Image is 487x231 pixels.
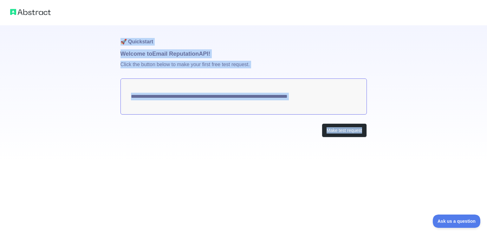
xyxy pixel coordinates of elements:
p: Click the button below to make your first free test request. [120,58,367,78]
h1: Welcome to Email Reputation API! [120,49,367,58]
h1: 🚀 Quickstart [120,25,367,49]
iframe: Toggle Customer Support [433,215,481,228]
img: Abstract logo [10,8,51,16]
button: Make test request [322,123,367,138]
